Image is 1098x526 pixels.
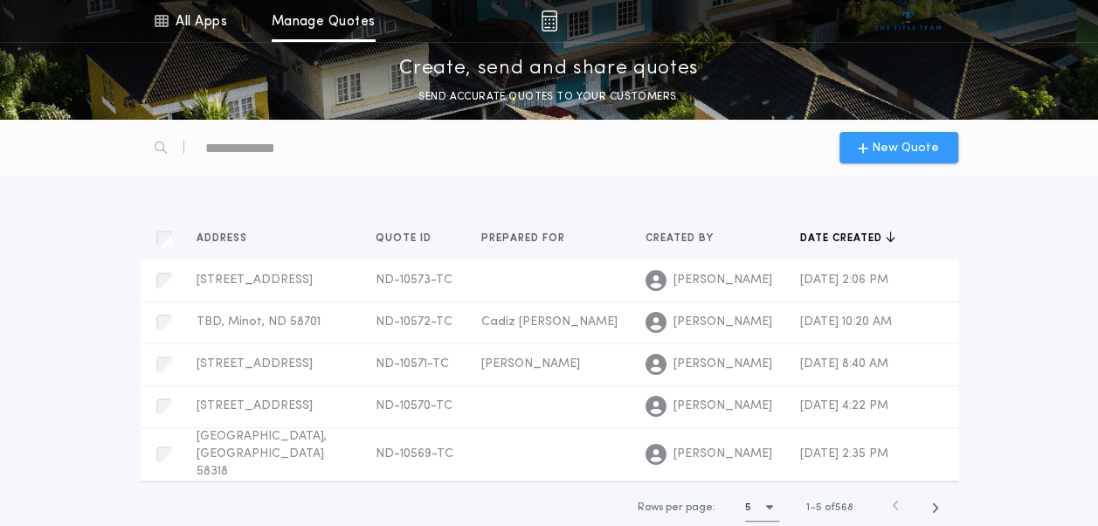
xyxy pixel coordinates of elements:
[197,230,260,247] button: Address
[197,430,327,478] span: [GEOGRAPHIC_DATA], [GEOGRAPHIC_DATA] 58318
[638,502,715,513] span: Rows per page:
[745,494,779,522] button: 5
[646,232,717,246] span: Created by
[481,232,569,246] span: Prepared for
[800,273,888,287] span: [DATE] 2:06 PM
[541,10,557,31] img: img
[376,399,452,412] span: ND-10570-TC
[646,230,727,247] button: Created by
[376,447,453,460] span: ND-10569-TC
[399,55,699,83] p: Create, send and share quotes
[197,399,313,412] span: [STREET_ADDRESS]
[800,232,886,246] span: Date created
[673,398,772,415] span: [PERSON_NAME]
[376,273,452,287] span: ND-10573-TC
[481,357,580,370] span: [PERSON_NAME]
[825,500,853,516] span: of 568
[673,446,772,463] span: [PERSON_NAME]
[800,230,895,247] button: Date created
[800,315,892,329] span: [DATE] 10:20 AM
[481,315,618,329] span: Cadiz [PERSON_NAME]
[745,499,751,516] h1: 5
[816,502,822,513] span: 5
[197,232,251,246] span: Address
[872,139,939,157] span: New Quote
[376,357,449,370] span: ND-10571-TC
[800,399,888,412] span: [DATE] 4:22 PM
[376,230,445,247] button: Quote ID
[376,315,452,329] span: ND-10572-TC
[875,12,941,30] img: vs-icon
[197,273,313,287] span: [STREET_ADDRESS]
[673,356,772,373] span: [PERSON_NAME]
[197,357,313,370] span: [STREET_ADDRESS]
[418,88,679,106] p: SEND ACCURATE QUOTES TO YOUR CUSTOMERS.
[197,315,321,329] span: TBD, Minot, ND 58701
[376,232,435,246] span: Quote ID
[800,357,888,370] span: [DATE] 8:40 AM
[673,314,772,331] span: [PERSON_NAME]
[673,272,772,289] span: [PERSON_NAME]
[806,502,810,513] span: 1
[839,132,958,163] button: New Quote
[800,447,888,460] span: [DATE] 2:35 PM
